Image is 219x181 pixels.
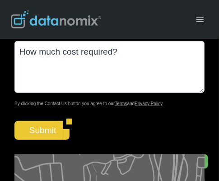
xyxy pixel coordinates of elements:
button: Open menu [191,12,208,26]
a: Terms [115,101,127,106]
a: Privacy Policy [135,101,163,106]
input: Submit [14,121,63,140]
img: Datanomix [11,10,101,28]
p: By clicking the Contact Us button you agree to our and . [14,100,205,107]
